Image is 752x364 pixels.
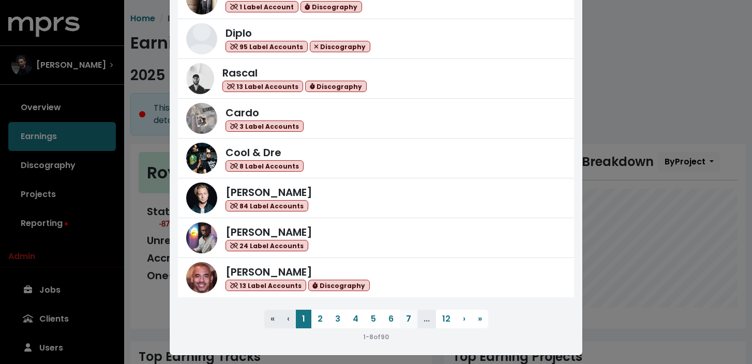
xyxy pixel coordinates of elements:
[225,185,312,200] span: [PERSON_NAME]
[365,310,382,328] button: 5
[363,332,389,341] small: 1 - 8 of 90
[311,310,329,328] button: 2
[478,313,482,325] span: »
[347,310,365,328] button: 4
[178,99,574,139] a: CardoCardo 3 Label Accounts
[178,178,574,218] a: Ryan Tedder[PERSON_NAME] 84 Label Accounts
[225,280,306,292] span: 13 Label Accounts
[436,310,457,328] button: 12
[186,262,217,293] img: Harvey Mason Jr
[400,310,417,328] button: 7
[186,23,217,54] img: Diplo
[186,222,217,253] img: Mitch McCarthy
[225,225,312,239] span: [PERSON_NAME]
[305,81,367,93] span: Discography
[382,310,400,328] button: 6
[225,105,259,120] span: Cardo
[222,81,303,93] span: 13 Label Accounts
[186,63,214,94] img: Rascal
[463,313,465,325] span: ›
[186,183,217,214] img: Ryan Tedder
[225,160,304,172] span: 8 Label Accounts
[222,66,258,80] span: Rascal
[186,103,217,134] img: Cardo
[178,139,574,178] a: Cool & DreCool & Dre 8 Label Accounts
[296,310,311,328] button: 1
[225,41,308,53] span: 95 Label Accounts
[178,218,574,258] a: Mitch McCarthy[PERSON_NAME] 24 Label Accounts
[186,143,217,174] img: Cool & Dre
[225,200,308,212] span: 84 Label Accounts
[225,120,304,132] span: 3 Label Accounts
[300,1,362,13] span: Discography
[225,265,312,279] span: [PERSON_NAME]
[178,258,574,297] a: Harvey Mason Jr[PERSON_NAME] 13 Label Accounts Discography
[225,240,308,252] span: 24 Label Accounts
[308,280,370,292] span: Discography
[225,145,281,160] span: Cool & Dre
[310,41,371,53] span: Discography
[225,1,298,13] span: 1 Label Account
[225,26,252,40] span: Diplo
[178,59,574,99] a: RascalRascal 13 Label Accounts Discography
[178,19,574,59] a: DiploDiplo 95 Label Accounts Discography
[329,310,347,328] button: 3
